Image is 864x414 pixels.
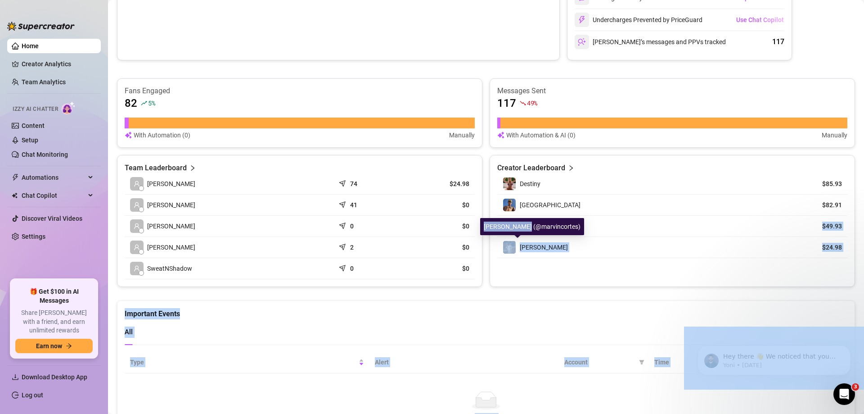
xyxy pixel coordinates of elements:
[350,179,357,188] article: 74
[833,383,855,405] iframe: Intercom live chat
[134,244,140,250] span: user
[130,357,357,367] span: Type
[22,233,45,240] a: Settings
[410,200,469,209] article: $0
[772,36,784,47] div: 117
[134,202,140,208] span: user
[147,242,195,252] span: [PERSON_NAME]
[736,13,784,27] button: Use Chat Copilot
[66,343,72,349] span: arrow-right
[147,264,192,273] span: SweatNShadow
[22,373,87,381] span: Download Desktop App
[497,86,847,96] article: Messages Sent
[339,178,348,187] span: send
[12,373,19,381] span: download
[350,264,354,273] article: 0
[575,35,726,49] div: [PERSON_NAME]’s messages and PPVs tracked
[62,101,76,114] img: AI Chatter
[639,359,644,365] span: filter
[339,199,348,208] span: send
[339,241,348,250] span: send
[125,351,369,373] th: Type
[12,174,19,181] span: thunderbolt
[410,179,469,188] article: $24.98
[369,351,559,373] th: Alert
[147,221,195,231] span: [PERSON_NAME]
[637,355,646,369] span: filter
[564,357,635,367] span: Account
[339,263,348,272] span: send
[852,383,859,391] span: 3
[22,42,39,50] a: Home
[22,391,43,399] a: Log out
[141,100,147,106] span: rise
[147,179,195,189] span: [PERSON_NAME]
[527,99,537,107] span: 49 %
[339,220,348,229] span: send
[36,342,62,350] span: Earn now
[506,130,576,140] article: With Automation & AI (0)
[22,151,68,158] a: Chat Monitoring
[147,200,195,210] span: [PERSON_NAME]
[134,265,140,272] span: user
[578,38,586,46] img: svg%3e
[22,78,66,86] a: Team Analytics
[497,130,504,140] img: svg%3e
[520,100,526,106] span: fall
[503,241,516,254] img: Marvin
[148,99,155,107] span: 5 %
[125,86,475,96] article: Fans Engaged
[22,170,85,185] span: Automations
[350,243,354,252] article: 2
[350,200,357,209] article: 41
[125,163,187,173] article: Team Leaderboard
[125,96,137,110] article: 82
[801,243,842,252] article: $24.98
[22,57,94,71] a: Creator Analytics
[520,201,580,209] span: [GEOGRAPHIC_DATA]
[684,327,864,390] iframe: Intercom notifications message
[801,179,842,188] article: $85.93
[350,222,354,231] article: 0
[736,16,784,23] span: Use Chat Copilot
[134,130,190,140] article: With Automation (0)
[12,192,18,199] img: Chat Copilot
[520,244,568,251] span: [PERSON_NAME]
[22,188,85,203] span: Chat Copilot
[13,105,58,114] span: Izzy AI Chatter
[15,309,93,335] span: Share [PERSON_NAME] with a friend, and earn unlimited rewards
[22,215,82,222] a: Discover Viral Videos
[497,163,565,173] article: Creator Leaderboard
[449,130,475,140] article: Manually
[7,22,75,31] img: logo-BBDzfeDw.svg
[134,181,140,187] span: user
[480,218,584,235] div: [PERSON_NAME] (@marvincortes)
[22,122,45,129] a: Content
[578,16,586,24] img: svg%3e
[649,351,757,373] th: Time
[134,223,140,229] span: user
[503,177,516,190] img: Destiny
[189,163,196,173] span: right
[575,13,702,27] div: Undercharges Prevented by PriceGuard
[568,163,574,173] span: right
[125,328,133,336] span: All
[801,222,842,231] article: $49.93
[15,339,93,353] button: Earn nowarrow-right
[654,357,745,367] span: Time
[497,96,516,110] article: 117
[801,200,842,209] article: $82.91
[410,222,469,231] article: $0
[822,130,847,140] article: Manually
[520,180,540,187] span: Destiny
[22,136,38,144] a: Setup
[125,301,847,319] div: Important Events
[503,199,516,211] img: Dallas
[410,243,469,252] article: $0
[125,130,132,140] img: svg%3e
[410,264,469,273] article: $0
